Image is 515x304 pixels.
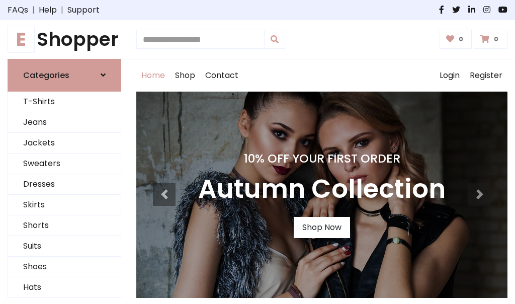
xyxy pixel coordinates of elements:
[440,30,472,49] a: 0
[198,174,446,205] h3: Autumn Collection
[198,151,446,166] h4: 10% Off Your First Order
[8,59,121,92] a: Categories
[8,154,121,174] a: Sweaters
[8,195,121,215] a: Skirts
[8,28,121,51] a: EShopper
[57,4,67,16] span: |
[465,59,507,92] a: Register
[200,59,243,92] a: Contact
[8,257,121,277] a: Shoes
[456,35,466,44] span: 0
[8,236,121,257] a: Suits
[67,4,100,16] a: Support
[23,70,69,80] h6: Categories
[39,4,57,16] a: Help
[8,133,121,154] a: Jackets
[28,4,39,16] span: |
[8,215,121,236] a: Shorts
[491,35,501,44] span: 0
[8,26,35,53] span: E
[8,92,121,112] a: T-Shirts
[170,59,200,92] a: Shop
[8,174,121,195] a: Dresses
[136,59,170,92] a: Home
[8,4,28,16] a: FAQs
[8,277,121,298] a: Hats
[435,59,465,92] a: Login
[294,217,350,238] a: Shop Now
[8,112,121,133] a: Jeans
[474,30,507,49] a: 0
[8,28,121,51] h1: Shopper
